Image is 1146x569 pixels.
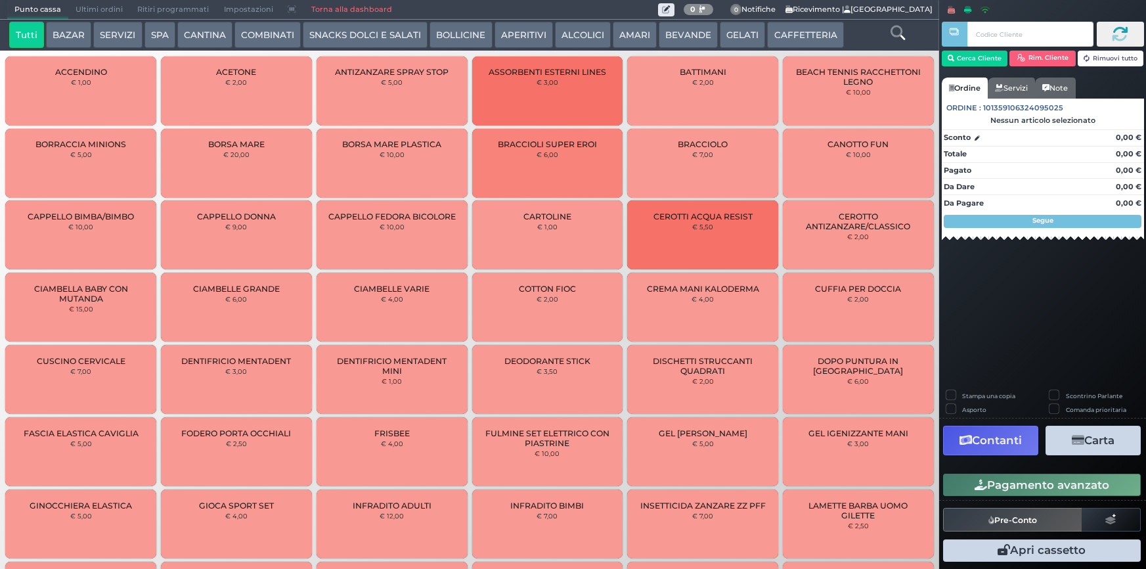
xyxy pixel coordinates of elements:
[944,166,971,175] strong: Pagato
[847,233,869,240] small: € 2,00
[692,377,714,385] small: € 2,00
[944,132,971,143] strong: Sconto
[519,284,576,294] span: COTTON FIOC
[498,139,597,149] span: BRACCIOLI SUPER EROI
[1066,405,1126,414] label: Comanda prioritaria
[943,539,1141,562] button: Apri cassetto
[46,22,91,48] button: BAZAR
[944,182,975,191] strong: Da Dare
[678,139,728,149] span: BRACCIOLO
[9,22,44,48] button: Tutti
[1009,51,1076,66] button: Rim. Cliente
[193,284,280,294] span: CIAMBELLE GRANDE
[794,501,923,520] span: LAMETTE BARBA UOMO GILETTE
[381,440,403,447] small: € 4,00
[555,22,611,48] button: ALCOLICI
[846,88,871,96] small: € 10,00
[303,22,428,48] button: SNACKS DOLCI E SALATI
[1046,426,1141,455] button: Carta
[335,67,449,77] span: ANTIZANZARE SPRAY STOP
[537,150,558,158] small: € 6,00
[328,212,456,221] span: CAPPELLO FEDORA BICOLORE
[16,284,145,304] span: CIAMBELLA BABY CON MUTANDA
[495,22,553,48] button: APERITIVI
[967,22,1093,47] input: Codice Cliente
[638,356,767,376] span: DISCHETTI STRUCCANTI QUADRATI
[130,1,216,19] span: Ritiri programmati
[942,78,988,99] a: Ordine
[943,426,1038,455] button: Contanti
[381,295,403,303] small: € 4,00
[181,428,291,438] span: FODERO PORTA OCCHIALI
[692,78,714,86] small: € 2,00
[234,22,301,48] button: COMBINATI
[374,428,410,438] span: FRISBEE
[659,428,747,438] span: GEL [PERSON_NAME]
[35,139,126,149] span: BORRACCIA MINIONS
[767,22,843,48] button: CAFFETTERIA
[946,102,981,114] span: Ordine :
[962,405,986,414] label: Asporto
[7,1,68,19] span: Punto cassa
[144,22,175,48] button: SPA
[28,212,134,221] span: CAPPELLO BIMBA/BIMBO
[794,356,923,376] span: DOPO PUNTURA IN [GEOGRAPHIC_DATA]
[70,512,92,520] small: € 5,00
[70,150,92,158] small: € 5,00
[1116,198,1141,208] strong: 0,00 €
[537,367,558,375] small: € 3,50
[93,22,142,48] button: SERVIZI
[537,78,558,86] small: € 3,00
[848,522,869,530] small: € 2,50
[1066,392,1122,400] label: Scontrino Parlante
[225,295,247,303] small: € 6,00
[659,22,718,48] button: BEVANDE
[1116,149,1141,158] strong: 0,00 €
[483,428,611,448] span: FULMINE SET ELETTRICO CON PIASTRINE
[730,4,742,16] span: 0
[943,474,1141,496] button: Pagamento avanzato
[342,139,441,149] span: BORSA MARE PLASTICA
[68,223,93,231] small: € 10,00
[942,116,1144,125] div: Nessun articolo selezionato
[430,22,492,48] button: BOLLICINE
[217,1,280,19] span: Impostazioni
[942,51,1008,66] button: Cerca Cliente
[69,305,93,313] small: € 15,00
[808,428,908,438] span: GEL IGENIZZANTE MANI
[680,67,726,77] span: BATTIMANI
[71,78,91,86] small: € 1,00
[794,212,923,231] span: CEROTTO ANTIZANZARE/CLASSICO
[537,223,558,231] small: € 1,00
[988,78,1035,99] a: Servizi
[55,67,107,77] span: ACCENDINO
[653,212,753,221] span: CEROTTI ACQUA RESIST
[226,440,247,447] small: € 2,50
[1116,182,1141,191] strong: 0,00 €
[225,512,248,520] small: € 4,00
[380,223,405,231] small: € 10,00
[37,356,125,366] span: CUSCINO CERVICALE
[943,508,1082,532] button: Pre-Conto
[303,1,399,19] a: Torna alla dashboard
[962,392,1015,400] label: Stampa una copia
[382,377,402,385] small: € 1,00
[535,449,560,457] small: € 10,00
[846,150,871,158] small: € 10,00
[223,150,250,158] small: € 20,00
[827,139,889,149] span: CANOTTO FUN
[197,212,276,221] span: CAPPELLO DONNA
[24,428,139,438] span: FASCIA ELASTICA CAVIGLIA
[983,102,1063,114] span: 101359106324095025
[847,295,869,303] small: € 2,00
[177,22,232,48] button: CANTINA
[225,367,247,375] small: € 3,00
[944,149,967,158] strong: Totale
[504,356,590,366] span: DEODORANTE STICK
[537,512,558,520] small: € 7,00
[944,198,984,208] strong: Da Pagare
[815,284,901,294] span: CUFFIA PER DOCCIA
[692,295,714,303] small: € 4,00
[353,501,431,511] span: INFRADITO ADULTI
[510,501,584,511] span: INFRADITO BIMBI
